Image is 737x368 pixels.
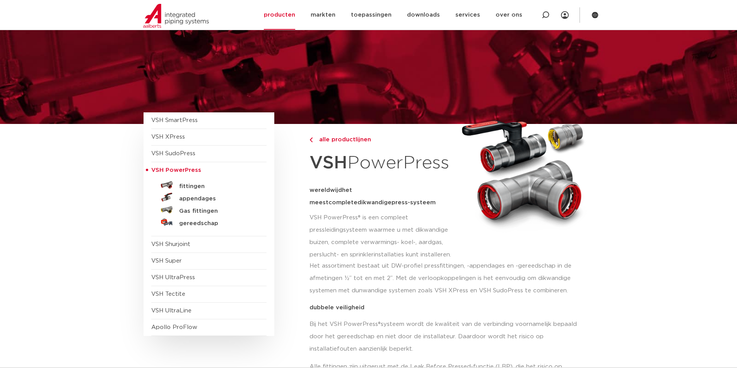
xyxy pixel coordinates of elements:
[151,241,190,247] a: VSH Shurjoint
[179,208,256,215] h5: Gas fittingen
[151,204,267,216] a: Gas fittingen
[151,258,182,264] a: VSH Super
[151,117,198,123] a: VSH SmartPress
[315,137,371,142] span: alle productlijnen
[151,216,267,228] a: gereedschap
[310,154,347,172] strong: VSH
[310,260,589,297] p: Het assortiment bestaat uit DW-profiel pressfittingen, -appendages en -gereedschap in de afmeting...
[151,151,195,156] a: VSH SudoPress
[151,179,267,191] a: fittingen
[310,137,313,142] img: chevron-right.svg
[151,291,185,297] a: VSH Tectite
[151,167,201,173] span: VSH PowerPress
[151,191,267,204] a: appendages
[310,321,577,352] span: systeem wordt de kwaliteit van de verbinding voornamelijk bepaald door het gereedschap en niet do...
[151,308,192,314] a: VSH UltraLine
[392,200,436,205] span: press-systeem
[151,324,197,330] a: Apollo ProFlow
[357,200,392,205] span: dikwandige
[151,275,195,280] a: VSH UltraPress
[310,135,455,144] a: alle productlijnen
[310,212,455,261] p: VSH PowerPress® is een compleet pressleidingsysteem waarmee u met dikwandige buizen, complete ver...
[310,148,455,178] h1: PowerPress
[179,183,256,190] h5: fittingen
[151,134,185,140] a: VSH XPress
[378,321,381,327] span: ®
[310,187,352,205] span: het meest
[179,220,256,227] h5: gereedschap
[310,305,589,310] p: dubbele veiligheid
[179,195,256,202] h5: appendages
[310,321,378,327] span: Bij het VSH PowerPress
[310,187,342,193] span: wereldwijd
[328,200,357,205] span: complete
